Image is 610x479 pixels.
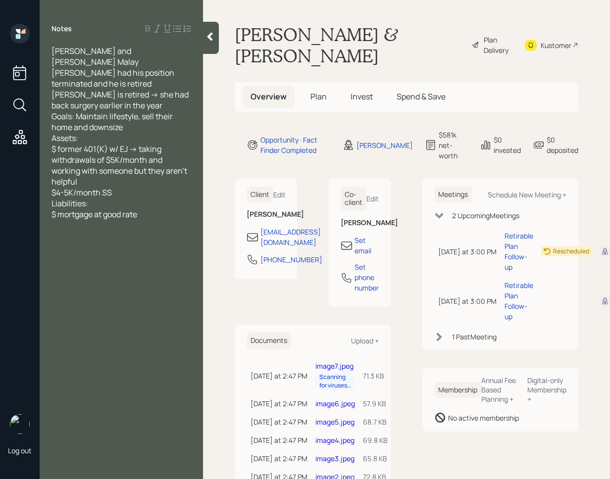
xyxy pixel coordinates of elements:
[251,91,287,102] span: Overview
[251,435,307,445] div: [DATE] at 2:47 PM
[355,262,379,293] div: Set phone number
[434,187,472,203] h6: Meetings
[505,231,533,272] div: Retirable Plan Follow-up
[51,46,190,220] span: [PERSON_NAME] and [PERSON_NAME] Malay [PERSON_NAME] had his position terminated and he is retired...
[484,35,512,55] div: Plan Delivery
[547,135,578,155] div: $0 deposited
[363,435,388,445] div: 69.8 KB
[351,336,379,345] div: Upload +
[247,187,273,203] h6: Client
[438,296,497,306] div: [DATE] at 3:00 PM
[541,40,571,50] div: Kustomer
[366,194,379,203] div: Edit
[315,361,355,381] a: image7.jpegScanning for viruses…
[351,91,373,102] span: Invest
[251,453,307,464] div: [DATE] at 2:47 PM
[452,210,519,221] div: 2 Upcoming Meeting s
[438,246,497,257] div: [DATE] at 3:00 PM
[51,24,72,34] label: Notes
[452,332,497,342] div: 1 Past Meeting
[505,280,533,322] div: Retirable Plan Follow-up
[363,453,388,464] div: 65.8 KB
[553,247,589,256] div: Rescheduled
[494,135,521,155] div: $0 invested
[260,227,321,247] div: [EMAIL_ADDRESS][DOMAIN_NAME]
[434,382,481,398] h6: Membership
[397,91,446,102] span: Spend & Save
[363,371,388,381] div: 71.3 KB
[315,399,355,408] a: image6.jpeg
[488,190,566,199] div: Schedule New Meeting +
[481,376,519,404] div: Annual Fee Based Planning +
[341,187,367,211] h6: Co-client
[439,130,468,161] div: $581k net-worth
[315,454,355,463] a: image3.jpeg
[356,140,413,150] div: [PERSON_NAME]
[235,24,463,66] h1: [PERSON_NAME] & [PERSON_NAME]
[310,91,327,102] span: Plan
[247,333,291,349] h6: Documents
[319,373,351,390] div: Scanning for viruses…
[363,398,388,409] div: 57.9 KB
[315,417,355,427] a: image5.jpeg
[251,398,307,409] div: [DATE] at 2:47 PM
[251,417,307,427] div: [DATE] at 2:47 PM
[363,417,388,427] div: 68.7 KB
[315,435,355,445] a: image4.jpeg
[448,413,519,423] div: No active membership
[260,254,322,265] div: [PHONE_NUMBER]
[10,414,30,434] img: retirable_logo.png
[527,376,566,404] div: Digital-only Membership +
[247,210,285,219] h6: [PERSON_NAME]
[260,135,331,155] div: Opportunity · Fact Finder Completed
[251,371,307,381] div: [DATE] at 2:47 PM
[355,235,379,256] div: Set email
[8,446,32,455] div: Log out
[273,190,286,199] div: Edit
[341,219,379,227] h6: [PERSON_NAME]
